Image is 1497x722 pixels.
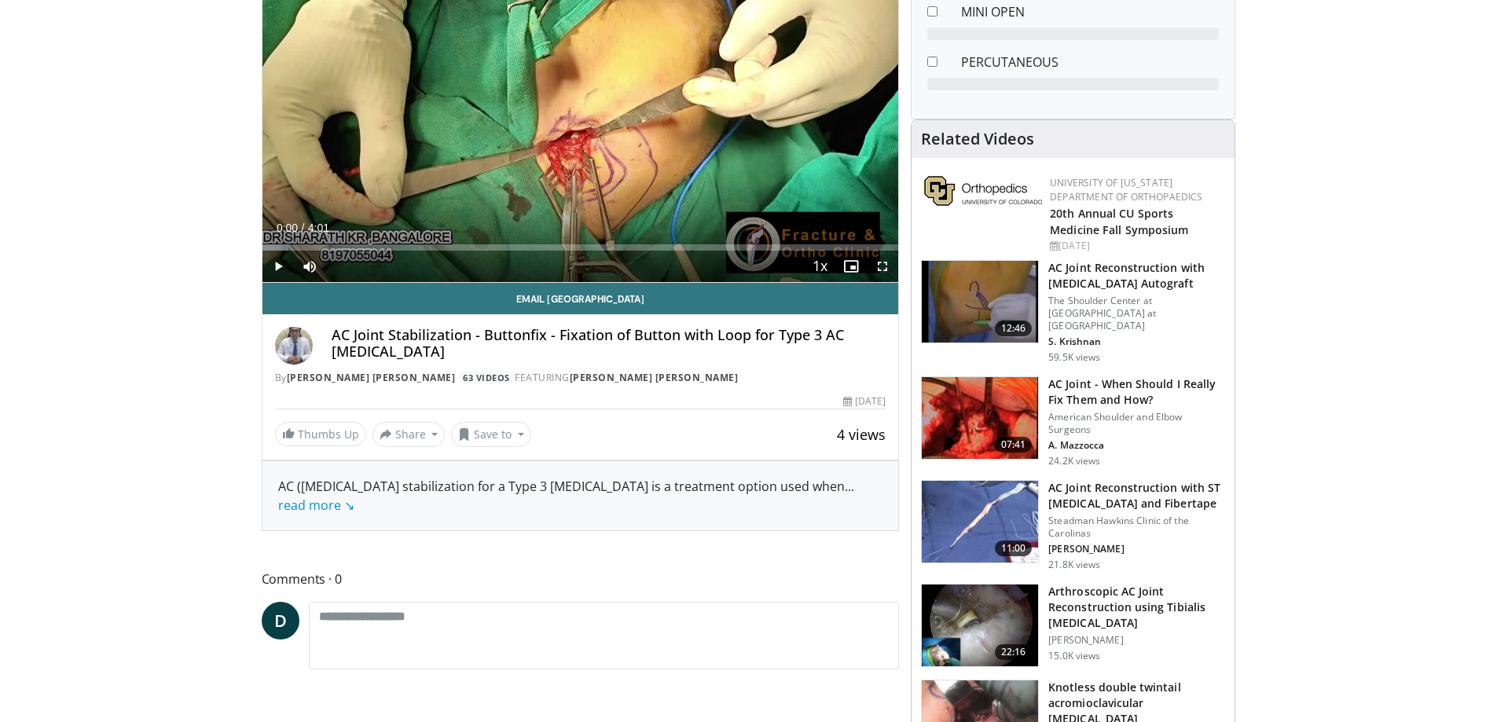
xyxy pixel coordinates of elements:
[995,644,1033,660] span: 22:16
[921,130,1034,148] h4: Related Videos
[924,176,1042,206] img: 355603a8-37da-49b6-856f-e00d7e9307d3.png.150x105_q85_autocrop_double_scale_upscale_version-0.2.png
[458,371,516,384] a: 63 Videos
[1048,634,1225,647] p: [PERSON_NAME]
[867,251,898,282] button: Fullscreen
[332,327,886,361] h4: AC Joint Stabilization - Buttonfix - Fixation of Button with Loop for Type 3 AC [MEDICAL_DATA]
[837,425,886,444] span: 4 views
[921,376,1225,467] a: 07:41 AC Joint - When Should I Really Fix Them and How? American Shoulder and Elbow Surgeons A. M...
[262,244,899,251] div: Progress Bar
[1048,480,1225,511] h3: AC Joint Reconstruction with ST [MEDICAL_DATA] and Fibertape
[921,260,1225,364] a: 12:46 AC Joint Reconstruction with [MEDICAL_DATA] Autograft The Shoulder Center at [GEOGRAPHIC_DA...
[843,394,886,409] div: [DATE]
[372,422,446,447] button: Share
[835,251,867,282] button: Enable picture-in-picture mode
[995,541,1033,556] span: 11:00
[278,477,883,515] div: AC ([MEDICAL_DATA] stabilization for a Type 3 [MEDICAL_DATA] is a treatment option used when
[1050,206,1188,237] a: 20th Annual CU Sports Medicine Fall Symposium
[262,283,899,314] a: Email [GEOGRAPHIC_DATA]
[1048,295,1225,332] p: The Shoulder Center at [GEOGRAPHIC_DATA] at [GEOGRAPHIC_DATA]
[1048,439,1225,452] p: A. Mazzocca
[287,371,456,384] a: [PERSON_NAME] [PERSON_NAME]
[294,251,325,282] button: Mute
[275,422,366,446] a: Thumbs Up
[275,327,313,365] img: Avatar
[1048,411,1225,436] p: American Shoulder and Elbow Surgeons
[278,478,854,514] span: ...
[949,2,1231,21] dd: MINI OPEN
[275,371,886,385] div: By FEATURING
[1048,260,1225,291] h3: AC Joint Reconstruction with [MEDICAL_DATA] Autograft
[262,602,299,640] a: D
[922,585,1038,666] img: 579723_3.png.150x105_q85_crop-smart_upscale.jpg
[995,321,1033,336] span: 12:46
[995,437,1033,453] span: 07:41
[921,584,1225,667] a: 22:16 Arthroscopic AC Joint Reconstruction using Tibialis [MEDICAL_DATA] [PERSON_NAME] 15.0K views
[804,251,835,282] button: Playback Rate
[262,251,294,282] button: Play
[1048,351,1100,364] p: 59.5K views
[1048,650,1100,662] p: 15.0K views
[1048,515,1225,540] p: Steadman Hawkins Clinic of the Carolinas
[1048,455,1100,467] p: 24.2K views
[921,480,1225,571] a: 11:00 AC Joint Reconstruction with ST [MEDICAL_DATA] and Fibertape Steadman Hawkins Clinic of the...
[1048,584,1225,631] h3: Arthroscopic AC Joint Reconstruction using Tibialis [MEDICAL_DATA]
[1050,176,1202,203] a: University of [US_STATE] Department of Orthopaedics
[262,569,900,589] span: Comments 0
[922,261,1038,343] img: 134172_0000_1.png.150x105_q85_crop-smart_upscale.jpg
[1048,559,1100,571] p: 21.8K views
[922,377,1038,459] img: mazz_3.png.150x105_q85_crop-smart_upscale.jpg
[922,481,1038,563] img: 325549_0000_1.png.150x105_q85_crop-smart_upscale.jpg
[1050,239,1222,253] div: [DATE]
[949,53,1231,71] dd: PERCUTANEOUS
[451,422,531,447] button: Save to
[1048,543,1225,555] p: [PERSON_NAME]
[1048,376,1225,408] h3: AC Joint - When Should I Really Fix Them and How?
[277,222,298,234] span: 0:00
[302,222,305,234] span: /
[278,497,354,514] a: read more ↘
[308,222,329,234] span: 4:01
[1048,335,1225,348] p: S. Krishnan
[570,371,739,384] a: [PERSON_NAME] [PERSON_NAME]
